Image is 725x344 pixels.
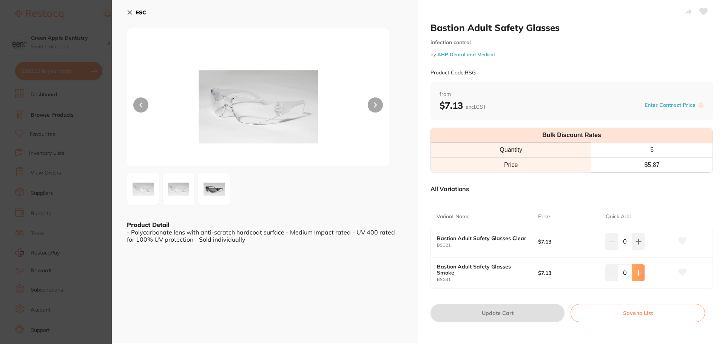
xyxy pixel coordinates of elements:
[437,213,470,221] p: Variant Name
[440,100,486,111] b: $7.13
[127,221,169,228] b: Product Detail
[127,6,146,19] button: ESC
[201,176,228,203] img: LWpwZy01OTMzMQ
[430,304,565,322] button: Update Cart
[642,102,698,109] button: Enter Contract Price
[130,176,157,203] img: LWpwZy01OTMyOQ
[538,270,599,276] b: $7.13
[430,22,713,33] h2: Bastion Adult Safety Glasses
[136,9,146,16] b: ESC
[431,157,591,172] td: Price
[698,102,704,108] label: i
[430,185,469,193] p: All Variations
[437,243,538,248] small: BSG21
[466,103,486,110] span: excl. GST
[538,239,599,245] b: $7.13
[430,69,476,76] small: Product Code: BSG
[591,143,713,157] th: 6
[165,176,192,203] img: LWpwZy01OTMzMA
[430,52,713,57] small: by
[180,47,337,167] img: LWpwZy01OTMyOQ
[437,264,528,276] b: Bastion Adult Safety Glasses Smoke
[431,128,713,143] th: Bulk Discount Rates
[431,143,591,157] th: Quantity
[127,229,403,243] div: - Polycarbonate lens with anti-scratch hardcoat surface - Medium Impact rated - UV 400 rated for ...
[571,304,705,322] button: Save to List
[591,157,713,172] td: $ 5.87
[440,91,704,98] span: from
[437,235,528,241] b: Bastion Adult Safety Glasses Clear
[437,277,538,282] small: BSG31
[437,51,495,57] a: AHP Dental and Medical
[430,39,713,46] small: infection control
[606,213,631,221] p: Quick Add
[538,213,550,221] p: Price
